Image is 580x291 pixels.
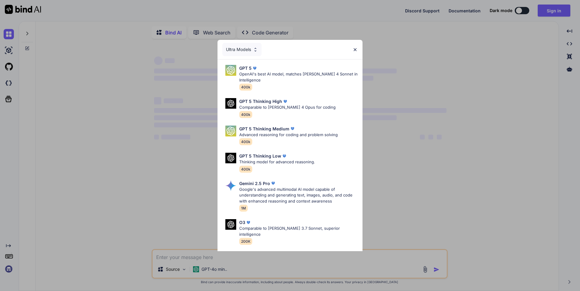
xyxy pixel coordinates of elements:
[281,153,287,159] img: premium
[239,71,358,83] p: OpenAI's best AI model, matches [PERSON_NAME] 4 Sonnet in Intelligence
[239,126,289,132] p: GPT 5 Thinking Medium
[222,43,262,56] div: Ultra Models
[239,138,252,145] span: 400k
[353,47,358,52] img: close
[225,180,236,191] img: Pick Models
[239,180,270,187] p: Gemini 2.5 Pro
[225,153,236,163] img: Pick Models
[239,111,252,118] span: 400k
[239,65,252,71] p: GPT 5
[239,219,245,225] p: O3
[270,180,276,186] img: premium
[239,225,358,237] p: Comparable to [PERSON_NAME] 3.7 Sonnet, superior intelligence
[239,104,336,110] p: Comparable to [PERSON_NAME] 4 Opus for coding
[282,98,288,104] img: premium
[245,219,251,225] img: premium
[239,187,358,204] p: Google's advanced multimodal AI model capable of understanding and generating text, images, audio...
[225,219,236,230] img: Pick Models
[239,238,252,245] span: 200K
[239,132,338,138] p: Advanced reasoning for coding and problem solving
[239,159,315,165] p: Thinking model for advanced reasoning.
[239,166,252,173] span: 400k
[239,153,281,159] p: GPT 5 Thinking Low
[253,47,258,52] img: Pick Models
[225,126,236,136] img: Pick Models
[239,98,282,104] p: GPT 5 Thinking High
[225,98,236,109] img: Pick Models
[289,126,295,132] img: premium
[239,84,252,91] span: 400k
[225,65,236,76] img: Pick Models
[239,205,248,212] span: 1M
[252,65,258,71] img: premium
